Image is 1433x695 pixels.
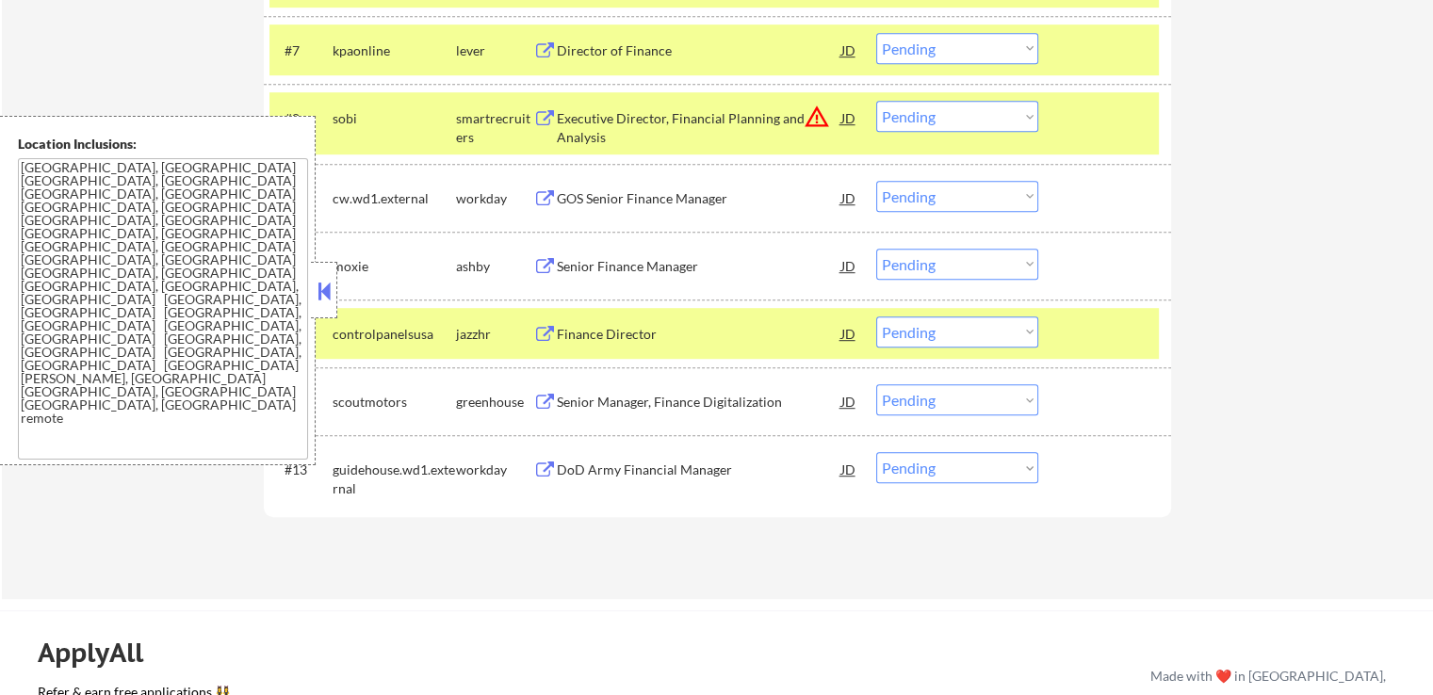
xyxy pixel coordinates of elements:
div: DoD Army Financial Manager [557,461,841,479]
div: workday [456,189,533,208]
div: Director of Finance [557,41,841,60]
div: JD [839,384,858,418]
div: JD [839,249,858,283]
div: cw.wd1.external [333,189,456,208]
div: kpaonline [333,41,456,60]
div: GOS Senior Finance Manager [557,189,841,208]
div: Senior Manager, Finance Digitalization [557,393,841,412]
div: moxie [333,257,456,276]
div: JD [839,101,858,135]
div: lever [456,41,533,60]
div: JD [839,316,858,350]
div: Senior Finance Manager [557,257,841,276]
div: smartrecruiters [456,109,533,146]
div: scoutmotors [333,393,456,412]
div: sobi [333,109,456,128]
div: jazzhr [456,325,533,344]
button: warning_amber [804,104,830,130]
div: JD [839,33,858,67]
div: controlpanelsusa [333,325,456,344]
div: ApplyAll [38,637,165,669]
div: JD [839,181,858,215]
div: Location Inclusions: [18,135,308,154]
div: #7 [285,41,318,60]
div: #8 [285,109,318,128]
div: ashby [456,257,533,276]
div: guidehouse.wd1.external [333,461,456,497]
div: JD [839,452,858,486]
div: greenhouse [456,393,533,412]
div: #13 [285,461,318,479]
div: Finance Director [557,325,841,344]
div: Executive Director, Financial Planning and Analysis [557,109,841,146]
div: workday [456,461,533,479]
